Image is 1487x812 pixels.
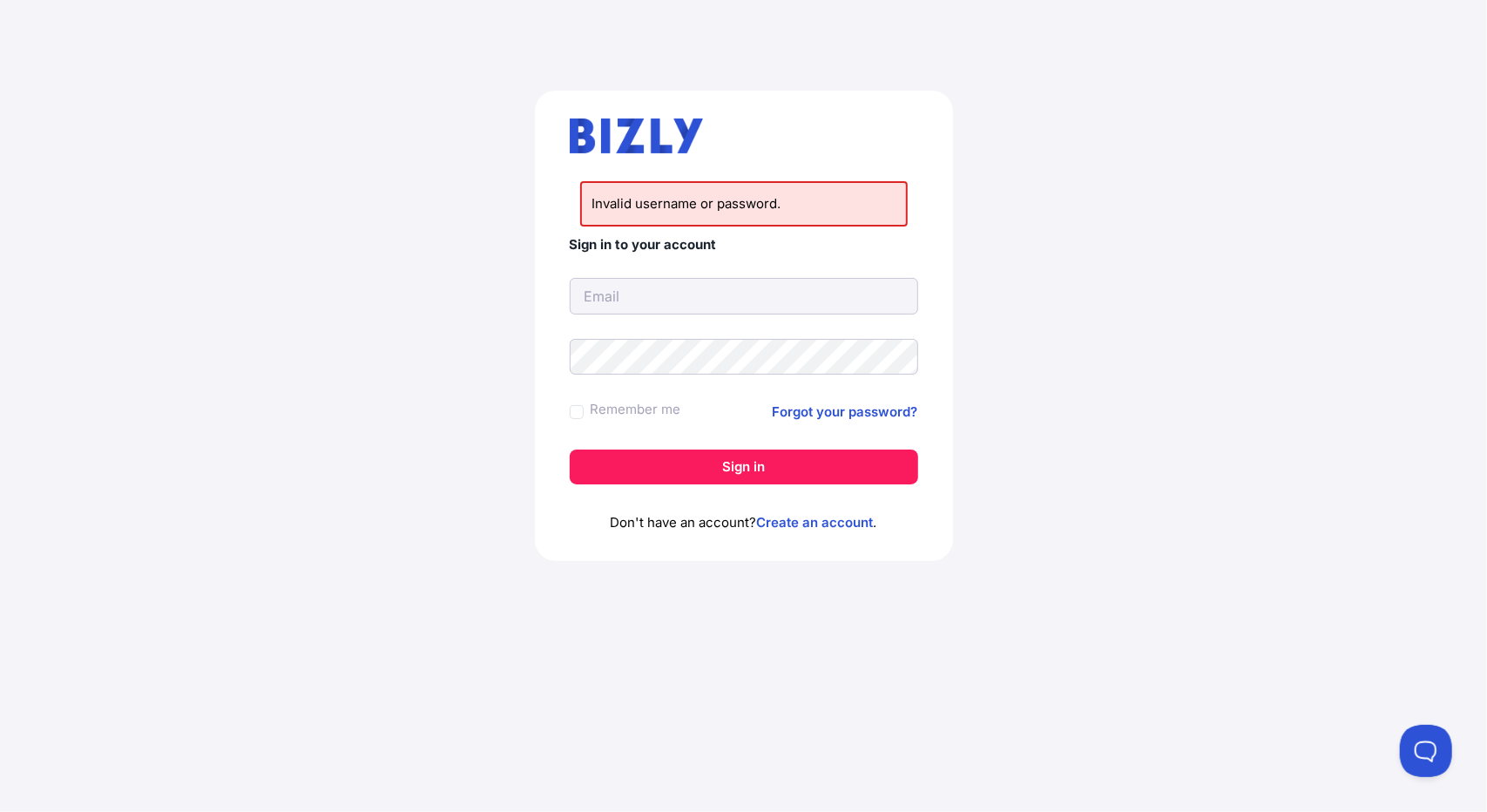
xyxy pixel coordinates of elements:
p: Don't have an account? . [570,512,918,533]
iframe: Toggle Customer Support [1400,725,1452,777]
img: bizly_logo.svg [570,118,704,153]
li: Invalid username or password. [580,181,908,227]
label: Remember me [591,399,681,420]
a: Create an account [757,514,874,531]
button: Sign in [570,450,918,484]
a: Forgot your password? [773,402,918,423]
h4: Sign in to your account [570,237,918,254]
input: Email [570,278,918,315]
